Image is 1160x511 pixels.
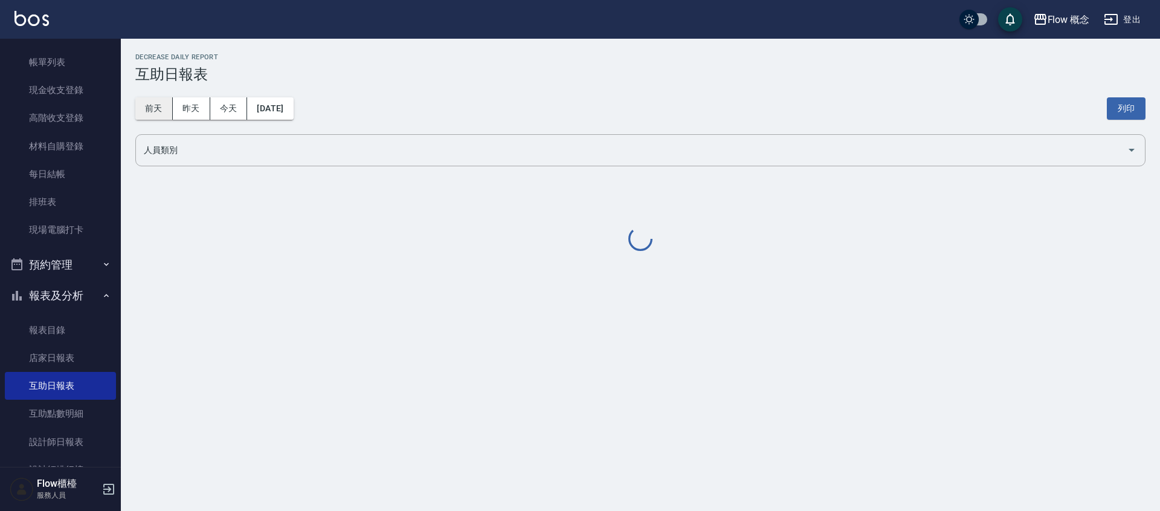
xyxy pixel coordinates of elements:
a: 店家日報表 [5,344,116,372]
a: 現金收支登錄 [5,76,116,104]
a: 帳單列表 [5,48,116,76]
button: Flow 概念 [1028,7,1095,32]
a: 報表目錄 [5,316,116,344]
button: 報表及分析 [5,280,116,311]
button: 今天 [210,97,248,120]
button: save [998,7,1022,31]
button: 前天 [135,97,173,120]
img: Logo [14,11,49,26]
button: 列印 [1107,97,1145,120]
a: 現場電腦打卡 [5,216,116,244]
img: Person [10,477,34,501]
a: 每日結帳 [5,160,116,188]
input: 人員名稱 [141,140,1122,161]
h3: 互助日報表 [135,66,1145,83]
a: 設計師排行榜 [5,456,116,484]
button: 登出 [1099,8,1145,31]
a: 高階收支登錄 [5,104,116,132]
a: 互助點數明細 [5,400,116,428]
a: 互助日報表 [5,372,116,400]
a: 材料自購登錄 [5,132,116,160]
button: 預約管理 [5,249,116,281]
div: Flow 概念 [1048,12,1090,27]
button: [DATE] [247,97,293,120]
button: 昨天 [173,97,210,120]
button: Open [1122,140,1141,160]
a: 設計師日報表 [5,428,116,456]
p: 服務人員 [37,490,98,501]
a: 排班表 [5,188,116,216]
h2: Decrease Daily Report [135,53,1145,61]
h5: Flow櫃檯 [37,478,98,490]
